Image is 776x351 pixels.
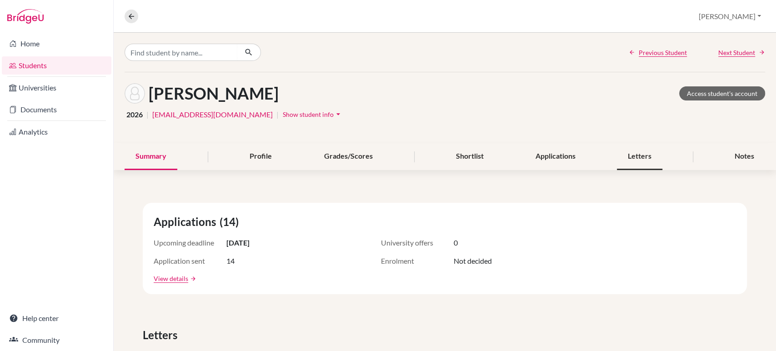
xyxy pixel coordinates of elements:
a: Analytics [2,123,111,141]
span: Applications [154,214,220,230]
div: Shortlist [445,143,494,170]
button: Show student infoarrow_drop_down [282,107,343,121]
button: [PERSON_NAME] [695,8,765,25]
a: Students [2,56,111,75]
span: (14) [220,214,242,230]
span: [DATE] [226,237,250,248]
span: | [146,109,149,120]
a: Access student's account [679,86,765,100]
div: Notes [724,143,765,170]
span: Application sent [154,256,226,266]
span: Show student info [283,110,334,118]
i: arrow_drop_down [334,110,343,119]
input: Find student by name... [125,44,237,61]
div: Summary [125,143,177,170]
span: Not decided [454,256,492,266]
div: Grades/Scores [313,143,384,170]
span: 0 [454,237,458,248]
img: Kenza Belkeziz's avatar [125,83,145,104]
div: Profile [239,143,283,170]
span: Previous Student [639,48,687,57]
a: Universities [2,79,111,97]
span: 14 [226,256,235,266]
span: Enrolment [381,256,454,266]
a: Documents [2,100,111,119]
span: | [276,109,279,120]
a: Home [2,35,111,53]
span: Letters [143,327,181,343]
a: Community [2,331,111,349]
a: Help center [2,309,111,327]
a: arrow_forward [188,276,196,282]
img: Bridge-U [7,9,44,24]
div: Letters [617,143,662,170]
a: View details [154,274,188,283]
h1: [PERSON_NAME] [149,84,279,103]
span: 2026 [126,109,143,120]
span: Next Student [718,48,755,57]
a: Previous Student [629,48,687,57]
a: [EMAIL_ADDRESS][DOMAIN_NAME] [152,109,273,120]
a: Next Student [718,48,765,57]
span: University offers [381,237,454,248]
div: Applications [525,143,586,170]
span: Upcoming deadline [154,237,226,248]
